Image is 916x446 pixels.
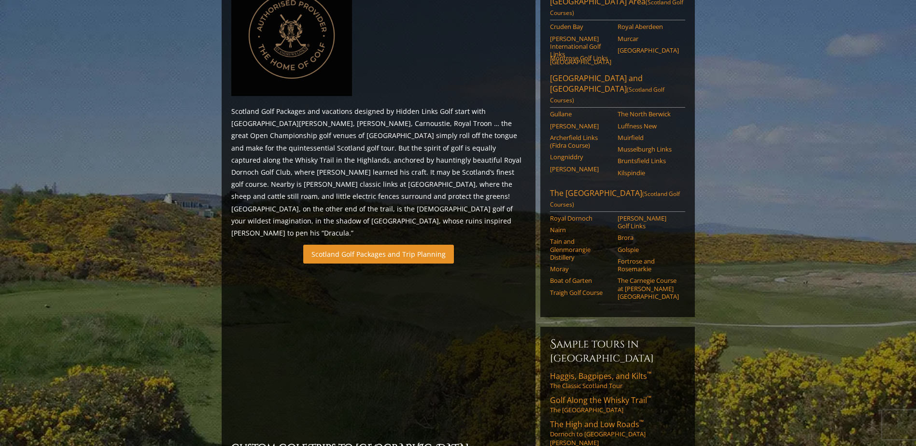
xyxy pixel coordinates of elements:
sup: ™ [647,370,651,378]
span: Golf Along the Whisky Trail [550,395,651,405]
a: Musselburgh Links [618,145,679,153]
a: Royal Dornoch [550,214,611,222]
a: Longniddry [550,153,611,161]
a: Boat of Garten [550,277,611,284]
a: Bruntsfield Links [618,157,679,165]
a: Fortrose and Rosemarkie [618,257,679,273]
a: Luffness New [618,122,679,130]
a: [PERSON_NAME] Golf Links [618,214,679,230]
span: The High and Low Roads [550,419,644,430]
a: Cruden Bay [550,23,611,30]
a: [GEOGRAPHIC_DATA] [618,46,679,54]
p: Scotland Golf Packages and vacations designed by Hidden Links Golf start with [GEOGRAPHIC_DATA][P... [231,105,526,239]
sup: ™ [647,394,651,402]
a: Murcar [618,35,679,42]
a: [PERSON_NAME] [550,122,611,130]
a: Brora [618,234,679,241]
span: (Scotland Golf Courses) [550,190,680,209]
a: Archerfield Links (Fidra Course) [550,134,611,150]
a: Tain and Glenmorangie Distillery [550,237,611,261]
a: Gullane [550,110,611,118]
span: Haggis, Bagpipes, and Kilts [550,371,651,381]
a: The Carnegie Course at [PERSON_NAME][GEOGRAPHIC_DATA] [618,277,679,300]
a: Scotland Golf Packages and Trip Planning [303,245,454,264]
a: Haggis, Bagpipes, and Kilts™The Classic Scotland Tour [550,371,685,390]
a: Golspie [618,246,679,253]
span: (Scotland Golf Courses) [550,85,664,104]
a: The North Berwick [618,110,679,118]
a: Traigh Golf Course [550,289,611,296]
a: [GEOGRAPHIC_DATA] and [GEOGRAPHIC_DATA](Scotland Golf Courses) [550,73,685,108]
a: [PERSON_NAME] International Golf Links [GEOGRAPHIC_DATA] [550,35,611,66]
a: Golf Along the Whisky Trail™The [GEOGRAPHIC_DATA] [550,395,685,414]
a: Moray [550,265,611,273]
sup: ™ [639,418,644,426]
a: Montrose Golf Links [550,54,611,62]
a: The [GEOGRAPHIC_DATA](Scotland Golf Courses) [550,188,685,212]
a: Kilspindie [618,169,679,177]
iframe: Sir-Nick-favorite-Open-Rota-Venues [231,269,526,435]
a: Royal Aberdeen [618,23,679,30]
a: Muirfield [618,134,679,141]
a: [PERSON_NAME] [550,165,611,173]
h6: Sample Tours in [GEOGRAPHIC_DATA] [550,336,685,365]
a: Nairn [550,226,611,234]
